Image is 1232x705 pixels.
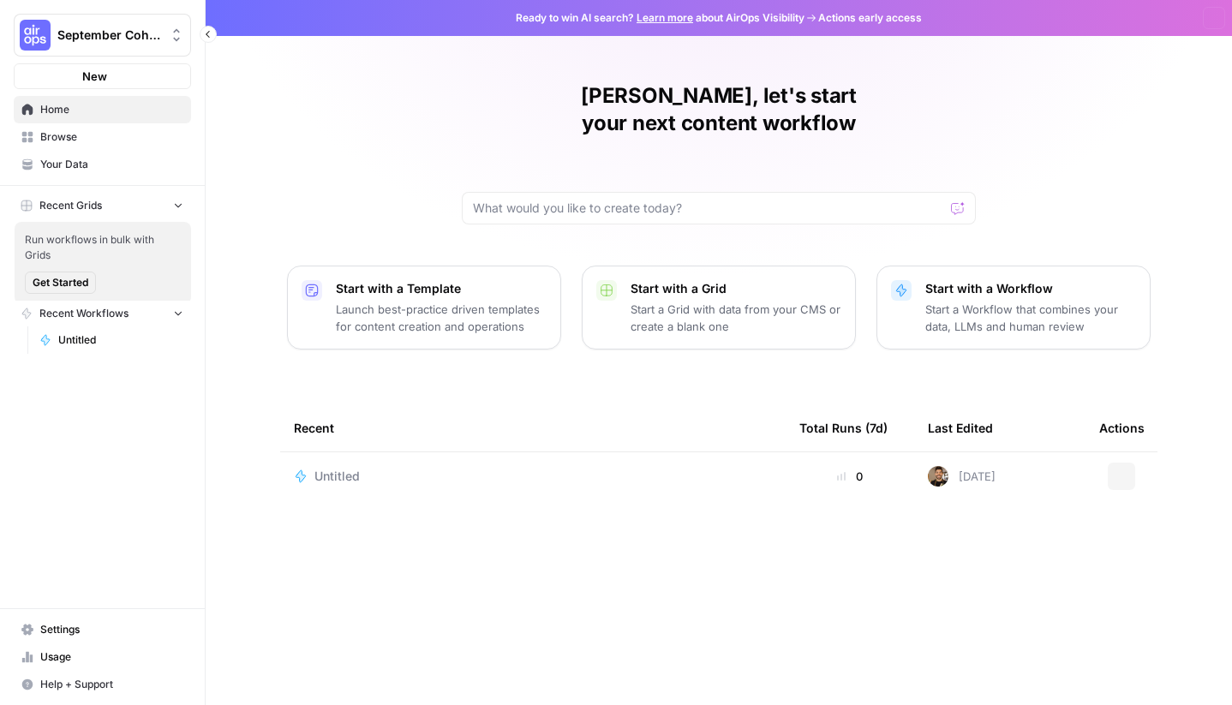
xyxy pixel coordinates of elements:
button: Workspace: September Cohort [14,14,191,57]
button: Start with a WorkflowStart a Workflow that combines your data, LLMs and human review [876,266,1151,350]
a: Home [14,96,191,123]
button: New [14,63,191,89]
p: Start with a Grid [631,280,841,297]
span: Get Started [33,275,88,290]
span: Recent Workflows [39,306,129,321]
span: Your Data [40,157,183,172]
input: What would you like to create today? [473,200,944,217]
div: 0 [799,468,900,485]
h1: [PERSON_NAME], let's start your next content workflow [462,82,976,137]
button: Get Started [25,272,96,294]
a: Untitled [32,326,191,354]
span: New [82,68,107,85]
button: Start with a GridStart a Grid with data from your CMS or create a blank one [582,266,856,350]
p: Start with a Template [336,280,547,297]
span: Ready to win AI search? about AirOps Visibility [516,10,804,26]
button: Recent Grids [14,193,191,218]
button: Recent Workflows [14,301,191,326]
span: Help + Support [40,677,183,692]
a: Usage [14,643,191,671]
div: Total Runs (7d) [799,404,888,451]
span: Recent Grids [39,198,102,213]
a: Untitled [294,468,772,485]
span: Run workflows in bulk with Grids [25,232,181,263]
p: Launch best-practice driven templates for content creation and operations [336,301,547,335]
button: Help + Support [14,671,191,698]
span: Actions early access [818,10,922,26]
span: September Cohort [57,27,161,44]
div: Recent [294,404,772,451]
img: September Cohort Logo [20,20,51,51]
span: Untitled [58,332,183,348]
img: 36rz0nf6lyfqsoxlb67712aiq2cf [928,466,948,487]
span: Browse [40,129,183,145]
div: [DATE] [928,466,996,487]
a: Settings [14,616,191,643]
p: Start with a Workflow [925,280,1136,297]
a: Your Data [14,151,191,178]
span: Home [40,102,183,117]
span: Usage [40,649,183,665]
button: Start with a TemplateLaunch best-practice driven templates for content creation and operations [287,266,561,350]
span: Settings [40,622,183,637]
div: Last Edited [928,404,993,451]
p: Start a Grid with data from your CMS or create a blank one [631,301,841,335]
span: Untitled [314,468,360,485]
div: Actions [1099,404,1145,451]
a: Browse [14,123,191,151]
p: Start a Workflow that combines your data, LLMs and human review [925,301,1136,335]
a: Learn more [637,11,693,24]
